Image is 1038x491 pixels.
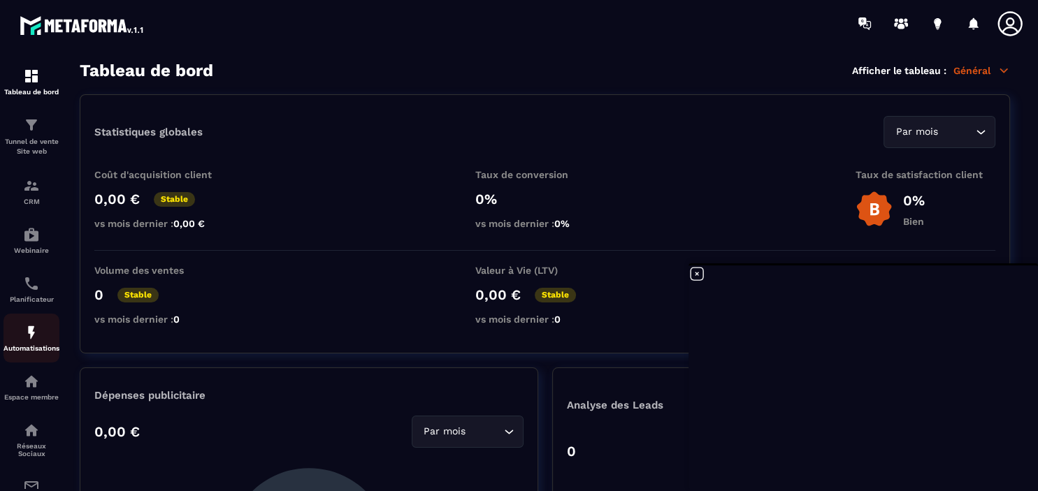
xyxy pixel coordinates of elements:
[3,265,59,314] a: schedulerschedulerPlanificateur
[94,389,524,402] p: Dépenses publicitaire
[94,169,234,180] p: Coût d'acquisition client
[3,137,59,156] p: Tunnel de vente Site web
[3,106,59,167] a: formationformationTunnel de vente Site web
[475,314,615,325] p: vs mois dernier :
[852,65,946,76] p: Afficher le tableau :
[3,411,59,468] a: social-networksocial-networkRéseaux Sociaux
[3,442,59,457] p: Réseaux Sociaux
[3,57,59,106] a: formationformationTableau de bord
[3,314,59,362] a: automationsautomationsAutomatisations
[154,192,195,207] p: Stable
[23,117,40,133] img: formation
[884,116,995,148] div: Search for option
[567,399,781,411] p: Analyse des Leads
[412,416,524,448] div: Search for option
[475,286,521,303] p: 0,00 €
[3,295,59,303] p: Planificateur
[94,314,234,325] p: vs mois dernier :
[23,324,40,341] img: automations
[554,314,561,325] span: 0
[20,13,145,38] img: logo
[3,216,59,265] a: automationsautomationsWebinaire
[903,216,925,227] p: Bien
[3,88,59,96] p: Tableau de bord
[117,288,159,302] p: Stable
[475,191,615,207] p: 0%
[953,64,1010,77] p: Général
[94,218,234,229] p: vs mois dernier :
[94,265,234,276] p: Volume des ventes
[856,191,893,228] img: b-badge-o.b3b20ee6.svg
[3,247,59,254] p: Webinaire
[856,169,995,180] p: Taux de satisfaction client
[173,218,205,229] span: 0,00 €
[475,169,615,180] p: Taux de conversion
[3,362,59,411] a: automationsautomationsEspace membre
[421,424,469,439] span: Par mois
[469,424,500,439] input: Search for option
[23,275,40,292] img: scheduler
[23,373,40,390] img: automations
[23,422,40,439] img: social-network
[3,344,59,352] p: Automatisations
[903,192,925,209] p: 0%
[80,61,213,80] h3: Tableau de bord
[535,288,576,302] p: Stable
[94,191,140,207] p: 0,00 €
[94,286,103,303] p: 0
[23,226,40,243] img: automations
[567,443,576,460] p: 0
[94,126,203,138] p: Statistiques globales
[23,68,40,85] img: formation
[941,124,972,140] input: Search for option
[3,393,59,401] p: Espace membre
[3,167,59,216] a: formationformationCRM
[554,218,570,229] span: 0%
[893,124,941,140] span: Par mois
[3,198,59,205] p: CRM
[173,314,180,325] span: 0
[475,265,615,276] p: Valeur à Vie (LTV)
[94,423,140,440] p: 0,00 €
[475,218,615,229] p: vs mois dernier :
[23,177,40,194] img: formation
